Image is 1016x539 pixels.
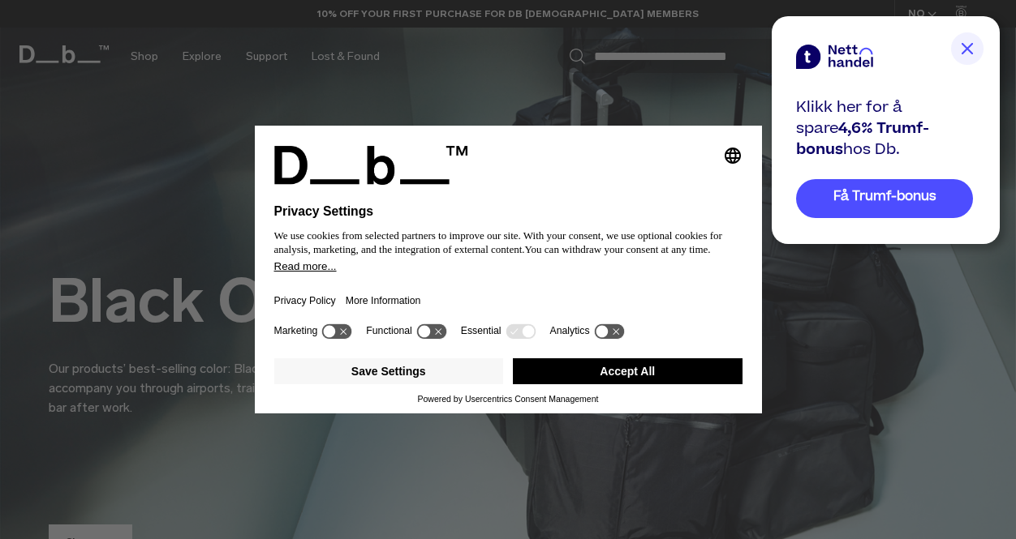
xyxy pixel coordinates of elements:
[796,97,973,160] div: Klikk her for å spare hos Db.
[796,118,929,160] span: 4,6% Trumf-bonus
[796,45,873,69] img: netthandel brand logo
[796,179,973,218] a: Få Trumf-bonus
[951,32,984,65] img: close button
[833,187,936,206] span: Få Trumf-bonus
